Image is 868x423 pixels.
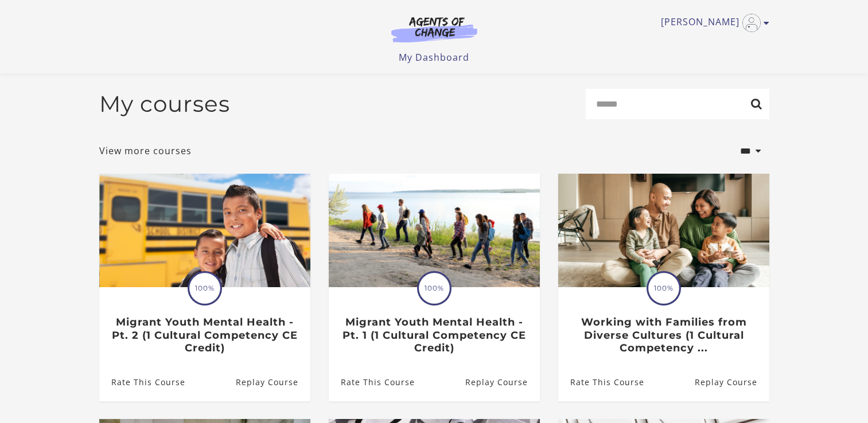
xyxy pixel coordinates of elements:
img: Agents of Change Logo [379,16,489,42]
a: Migrant Youth Mental Health - Pt. 1 (1 Cultural Competency CE Credit): Resume Course [465,363,539,401]
a: Migrant Youth Mental Health - Pt. 2 (1 Cultural Competency CE Credit): Resume Course [235,363,310,401]
h2: My courses [99,91,230,117]
a: Working with Families from Diverse Cultures (1 Cultural Competency ...: Rate This Course [558,363,644,401]
a: My Dashboard [399,51,469,64]
h3: Working with Families from Diverse Cultures (1 Cultural Competency ... [570,316,757,355]
h3: Migrant Youth Mental Health - Pt. 2 (1 Cultural Competency CE Credit) [111,316,298,355]
a: View more courses [99,144,192,158]
a: Working with Families from Diverse Cultures (1 Cultural Competency ...: Resume Course [694,363,769,401]
a: Migrant Youth Mental Health - Pt. 1 (1 Cultural Competency CE Credit): Rate This Course [329,363,415,401]
h3: Migrant Youth Mental Health - Pt. 1 (1 Cultural Competency CE Credit) [341,316,527,355]
span: 100% [648,273,679,304]
span: 100% [189,273,220,304]
a: Toggle menu [661,14,764,32]
span: 100% [419,273,450,304]
a: Migrant Youth Mental Health - Pt. 2 (1 Cultural Competency CE Credit): Rate This Course [99,363,185,401]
